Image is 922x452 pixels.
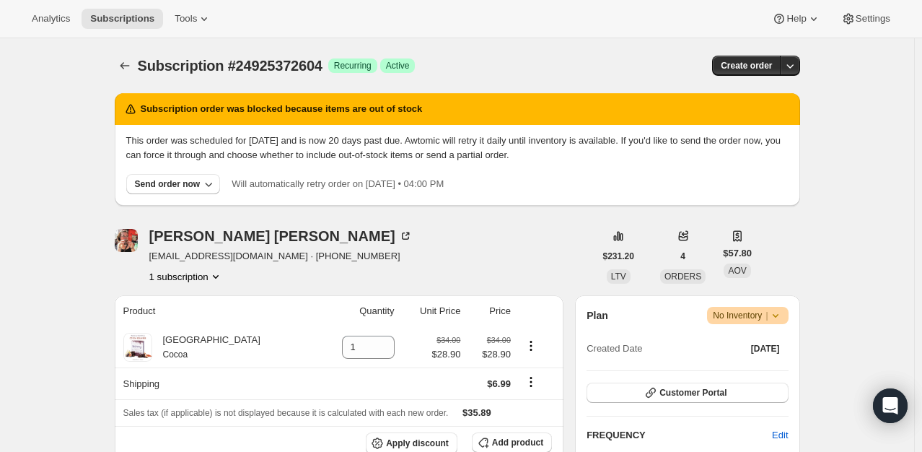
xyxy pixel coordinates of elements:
[175,13,197,25] span: Tools
[873,388,908,423] div: Open Intercom Messenger
[115,368,317,399] th: Shipping
[465,295,515,327] th: Price
[765,310,768,321] span: |
[152,333,260,362] div: [GEOGRAPHIC_DATA]
[32,13,70,25] span: Analytics
[856,13,890,25] span: Settings
[712,56,781,76] button: Create order
[386,60,410,71] span: Active
[166,9,220,29] button: Tools
[664,271,701,282] span: ORDERS
[713,308,782,323] span: No Inventory
[399,295,465,327] th: Unit Price
[587,308,608,323] h2: Plan
[728,266,746,276] span: AOV
[316,295,398,327] th: Quantity
[123,333,152,362] img: product img
[680,251,685,262] span: 4
[115,295,317,327] th: Product
[149,269,223,284] button: Product actions
[772,428,788,443] span: Edit
[672,246,694,266] button: 4
[723,246,752,261] span: $57.80
[115,56,135,76] button: Subscriptions
[659,387,726,399] span: Customer Portal
[334,60,372,71] span: Recurring
[141,102,423,116] h2: Subscription order was blocked because items are out of stock
[126,134,789,162] p: This order was scheduled for [DATE] and is now 20 days past due. Awtomic will retry it daily unti...
[594,246,643,266] button: $231.20
[163,349,188,360] small: Cocoa
[126,174,221,194] button: Send order now
[487,378,511,389] span: $6.99
[469,347,511,362] span: $28.90
[149,249,413,264] span: [EMAIL_ADDRESS][DOMAIN_NAME] · [PHONE_NUMBER]
[742,339,789,359] button: [DATE]
[115,229,138,252] span: Madeline Chang
[833,9,899,29] button: Settings
[786,13,806,25] span: Help
[763,424,796,447] button: Edit
[611,271,626,282] span: LTV
[751,343,780,355] span: [DATE]
[763,9,829,29] button: Help
[519,374,543,390] button: Shipping actions
[587,428,772,443] h2: FREQUENCY
[519,338,543,354] button: Product actions
[123,408,449,418] span: Sales tax (if applicable) is not displayed because it is calculated with each new order.
[436,336,460,344] small: $34.00
[603,251,634,262] span: $231.20
[432,347,461,362] span: $28.90
[386,438,449,449] span: Apply discount
[462,407,491,418] span: $35.89
[82,9,163,29] button: Subscriptions
[138,58,322,74] span: Subscription #24925372604
[23,9,79,29] button: Analytics
[721,60,772,71] span: Create order
[587,383,788,403] button: Customer Portal
[90,13,154,25] span: Subscriptions
[135,178,201,190] div: Send order now
[487,336,511,344] small: $34.00
[149,229,413,243] div: [PERSON_NAME] [PERSON_NAME]
[492,437,543,448] span: Add product
[587,342,642,356] span: Created Date
[232,177,444,191] p: Will automatically retry order on [DATE] • 04:00 PM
